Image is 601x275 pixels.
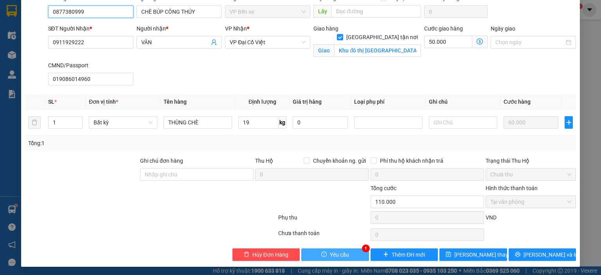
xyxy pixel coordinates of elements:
[515,252,520,258] span: printer
[486,185,538,191] label: Hình thức thanh toán
[504,116,558,129] input: 0
[321,252,327,258] span: exclamation-circle
[429,116,497,129] input: Ghi Chú
[279,116,286,129] span: kg
[362,244,370,252] div: 1
[28,116,41,129] button: delete
[255,158,273,164] span: Thu Hộ
[454,250,517,259] span: [PERSON_NAME] thay đổi
[491,25,515,32] label: Ngày giao
[48,99,54,105] span: SL
[137,24,222,33] div: Người nhận
[48,61,133,70] div: CMND/Passport
[490,169,571,180] span: Chưa thu
[486,156,576,165] div: Trạng thái Thu Hộ
[424,36,472,48] input: Cước giao hàng
[252,250,288,259] span: Hủy Đơn Hàng
[244,252,249,258] span: delete
[446,252,451,258] span: save
[89,99,118,105] span: Đơn vị tính
[377,156,446,165] span: Phí thu hộ khách nhận trả
[565,119,572,126] span: plus
[164,99,187,105] span: Tên hàng
[313,44,334,57] span: Giao
[230,36,306,48] span: VP Đại Cồ Việt
[277,213,369,227] div: Phụ thu
[334,44,421,57] input: Giao tận nơi
[28,139,232,147] div: Tổng: 1
[504,99,531,105] span: Cước hàng
[426,94,500,110] th: Ghi chú
[477,38,483,45] span: dollar-circle
[565,116,573,129] button: plus
[371,248,438,261] button: plusThêm ĐH mới
[301,248,369,261] button: exclamation-circleYêu cầu
[225,25,247,32] span: VP Nhận
[140,158,183,164] label: Ghi chú đơn hàng
[524,250,578,259] span: [PERSON_NAME] và In
[232,248,300,261] button: deleteHủy Đơn Hàng
[371,185,396,191] span: Tổng cước
[392,250,425,259] span: Thêm ĐH mới
[310,156,369,165] span: Chuyển khoản ng. gửi
[330,250,349,259] span: Yêu cầu
[248,99,276,105] span: Định lượng
[509,248,576,261] button: printer[PERSON_NAME] và In
[383,252,389,258] span: plus
[277,229,369,243] div: Chưa thanh toán
[343,33,421,41] span: [GEOGRAPHIC_DATA] tận nơi
[495,38,564,47] input: Ngày giao
[164,116,232,129] input: VD: Bàn, Ghế
[486,214,497,221] span: VND
[331,5,421,18] input: Dọc đường
[313,25,338,32] span: Giao hàng
[48,24,133,33] div: SĐT Người Nhận
[140,168,254,181] input: Ghi chú đơn hàng
[490,196,571,208] span: Tại văn phòng
[313,5,331,18] span: Lấy
[293,99,322,105] span: Giá trị hàng
[424,25,463,32] label: Cước giao hàng
[351,94,426,110] th: Loại phụ phí
[94,117,153,128] span: Bất kỳ
[230,6,306,18] span: VP Bến xe
[439,248,507,261] button: save[PERSON_NAME] thay đổi
[424,5,488,18] input: Cước lấy hàng
[211,39,217,45] span: user-add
